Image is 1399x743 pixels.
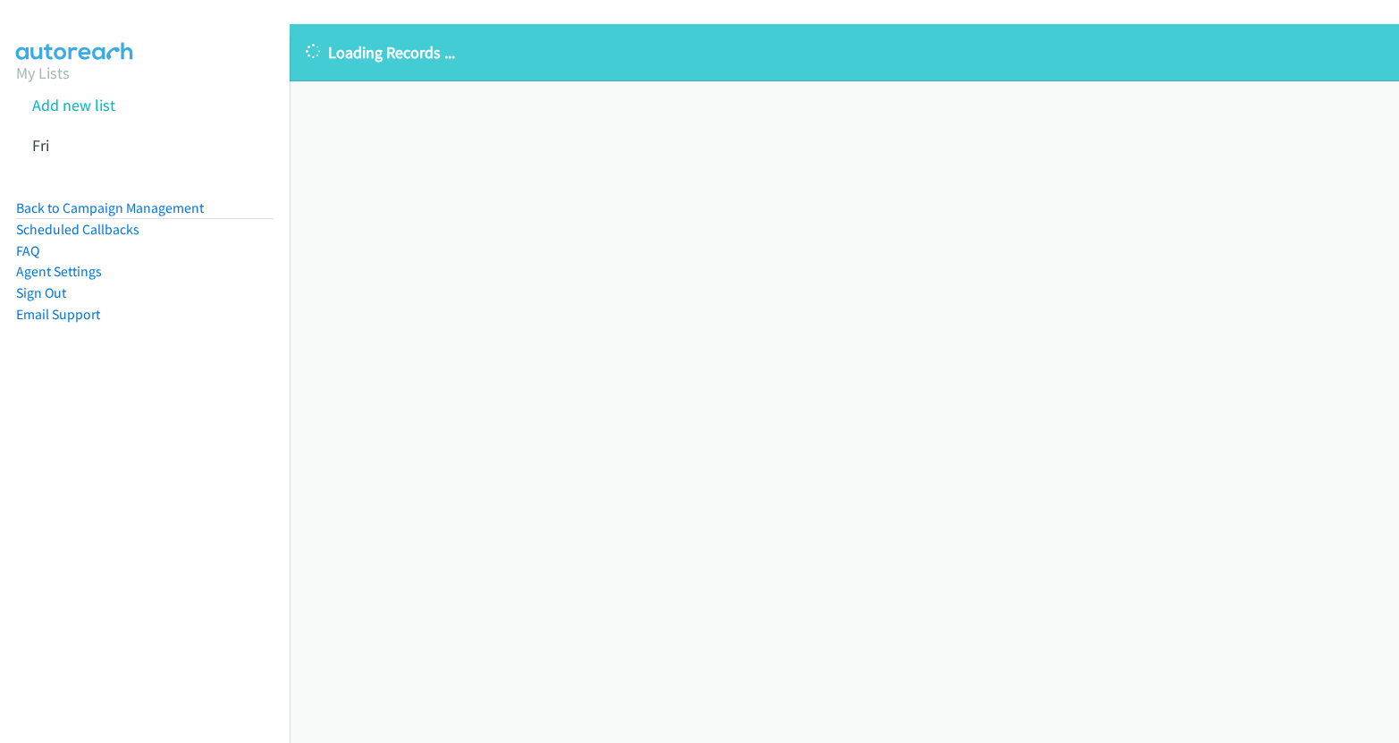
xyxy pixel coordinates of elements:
a: Agent Settings [16,263,102,280]
a: FAQ [16,242,39,259]
a: My Lists [16,63,70,83]
a: Sign Out [16,284,66,301]
a: Email Support [16,306,100,323]
a: Fri [32,135,49,156]
a: Scheduled Callbacks [16,221,139,238]
a: Back to Campaign Management [16,199,204,216]
a: Add new list [32,95,115,115]
p: Loading Records ... [306,40,1383,64]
